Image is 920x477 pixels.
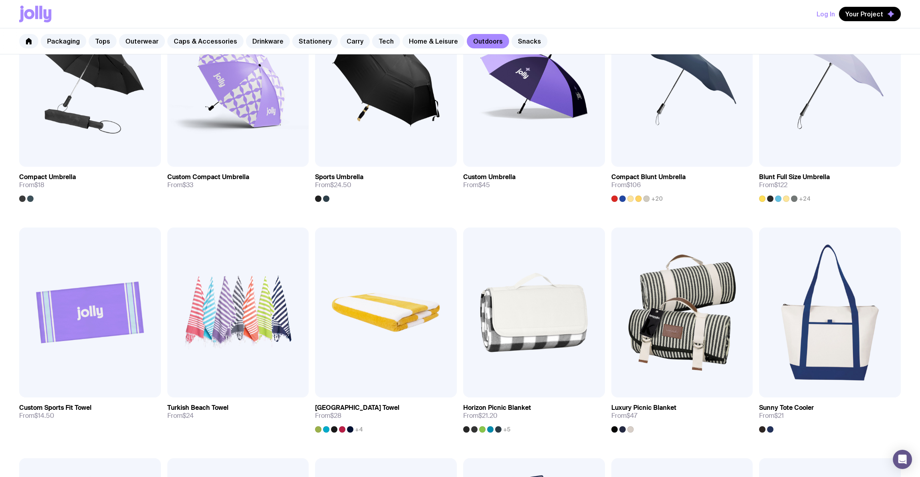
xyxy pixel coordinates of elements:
h3: Compact Blunt Umbrella [611,173,686,181]
a: Blunt Full Size UmbrellaFrom$122+24 [759,167,901,202]
span: From [463,412,498,420]
span: +20 [651,196,663,202]
a: Home & Leisure [402,34,464,48]
a: Sports UmbrellaFrom$24.50 [315,167,457,202]
h3: Blunt Full Size Umbrella [759,173,830,181]
a: Outerwear [119,34,165,48]
a: Custom UmbrellaFrom$45 [463,167,605,196]
span: $14.50 [34,411,54,420]
div: Open Intercom Messenger [893,450,912,469]
span: From [19,412,54,420]
span: From [315,181,351,189]
span: From [315,412,341,420]
a: Snacks [512,34,547,48]
h3: Turkish Beach Towel [167,404,228,412]
a: Custom Sports Fit TowelFrom$14.50 [19,397,161,426]
span: $47 [627,411,637,420]
a: Horizon Picnic BlanketFrom$21.20+5 [463,397,605,433]
a: [GEOGRAPHIC_DATA] TowelFrom$28+4 [315,397,457,433]
a: Outdoors [467,34,509,48]
h3: Luxury Picnic Blanket [611,404,676,412]
span: $106 [627,181,641,189]
span: +4 [355,426,363,433]
h3: Horizon Picnic Blanket [463,404,531,412]
h3: Custom Umbrella [463,173,516,181]
a: Stationery [292,34,338,48]
span: $24 [182,411,194,420]
h3: Compact Umbrella [19,173,76,181]
a: Compact UmbrellaFrom$18 [19,167,161,202]
h3: [GEOGRAPHIC_DATA] Towel [315,404,399,412]
a: Custom Compact UmbrellaFrom$33 [167,167,309,196]
span: Your Project [845,10,883,18]
a: Sunny Tote CoolerFrom$21 [759,397,901,433]
span: $45 [478,181,490,189]
span: $28 [330,411,341,420]
h3: Custom Compact Umbrella [167,173,249,181]
span: $122 [774,181,787,189]
a: Turkish Beach TowelFrom$24 [167,397,309,426]
a: Tech [372,34,400,48]
span: From [167,412,194,420]
a: Compact Blunt UmbrellaFrom$106+20 [611,167,753,202]
span: From [463,181,490,189]
span: From [167,181,193,189]
a: Tops [89,34,117,48]
span: From [759,181,787,189]
h3: Sports Umbrella [315,173,363,181]
h3: Custom Sports Fit Towel [19,404,91,412]
span: From [611,181,641,189]
a: Caps & Accessories [167,34,244,48]
span: +24 [799,196,811,202]
span: From [759,412,784,420]
span: $18 [34,181,44,189]
span: $21.20 [478,411,498,420]
a: Luxury Picnic BlanketFrom$47 [611,397,753,433]
span: From [19,181,44,189]
span: +5 [503,426,510,433]
a: Drinkware [246,34,290,48]
button: Your Project [839,7,901,21]
span: From [611,412,637,420]
span: $33 [182,181,193,189]
h3: Sunny Tote Cooler [759,404,814,412]
a: Carry [340,34,370,48]
button: Log In [817,7,835,21]
span: $21 [774,411,784,420]
span: $24.50 [330,181,351,189]
a: Packaging [41,34,86,48]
